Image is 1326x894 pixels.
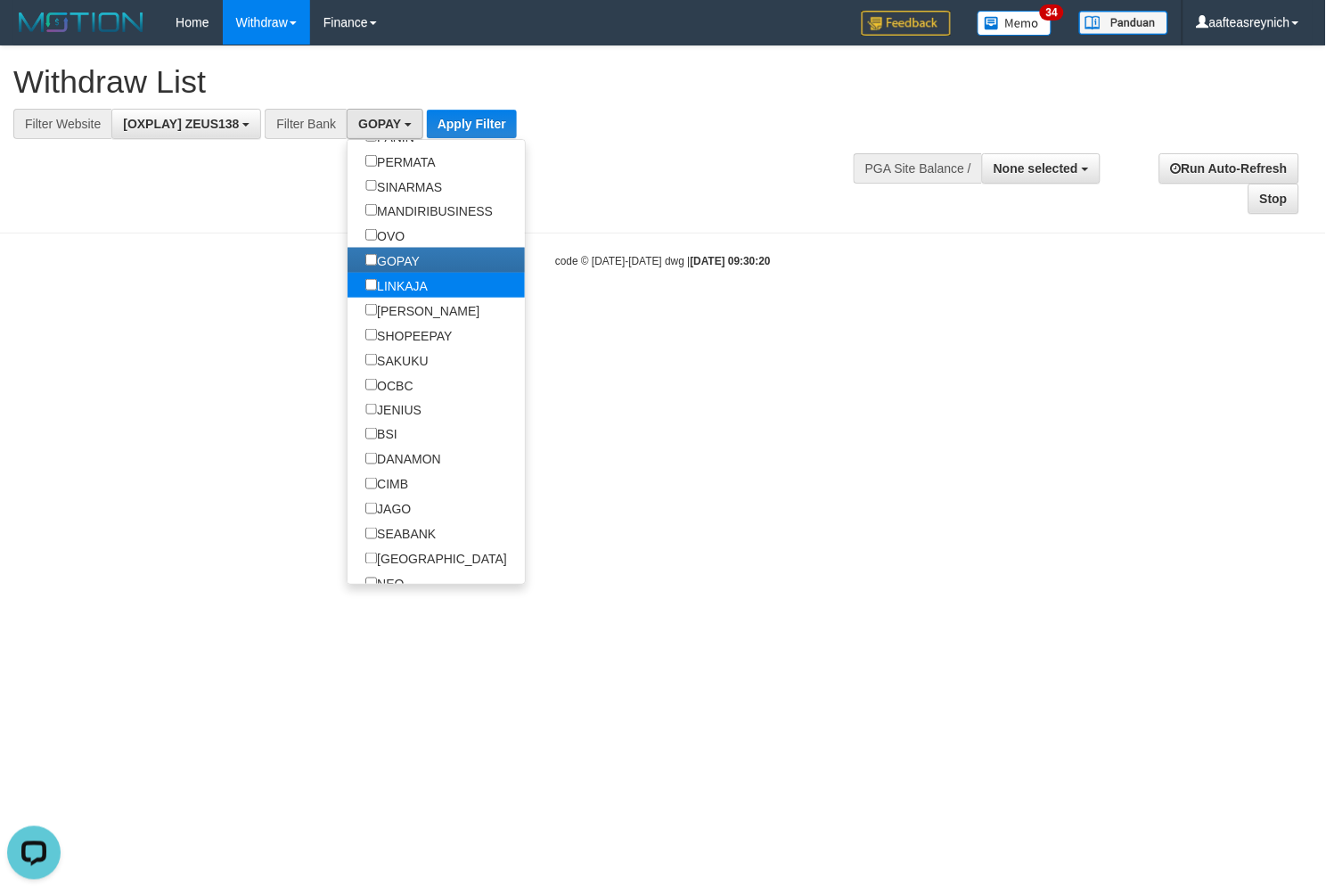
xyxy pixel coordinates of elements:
label: DANAMON [348,447,458,472]
input: SAKUKU [365,354,377,365]
input: NEO [365,578,377,589]
input: SINARMAS [365,180,377,192]
input: BSI [365,428,377,439]
img: Button%20Memo.svg [978,11,1052,36]
span: None selected [994,161,1078,176]
span: 34 [1040,4,1064,21]
a: Stop [1248,184,1299,214]
label: SAKUKU [348,348,446,373]
input: DANAMON [365,453,377,464]
label: JENIUS [348,398,439,422]
div: Filter Bank [265,109,347,139]
input: PERMATA [365,155,377,167]
span: GOPAY [358,117,401,131]
img: MOTION_logo.png [13,9,149,36]
label: BSI [348,422,414,447]
label: JAGO [348,496,429,521]
button: GOPAY [347,109,423,139]
label: SINARMAS [348,174,460,199]
span: [OXPLAY] ZEUS138 [123,117,239,131]
input: SEABANK [365,528,377,539]
input: LINKAJA [365,279,377,291]
label: MANDIRIBUSINESS [348,198,511,223]
label: SEABANK [348,521,454,546]
button: Apply Filter [427,110,517,138]
div: PGA Site Balance / [854,153,982,184]
strong: [DATE] 09:30:20 [691,255,771,267]
label: [PERSON_NAME] [348,298,497,323]
label: OCBC [348,373,430,398]
input: JAGO [365,503,377,514]
input: OCBC [365,379,377,390]
label: CIMB [348,472,426,496]
label: GOPAY [348,248,438,273]
input: [PERSON_NAME] [365,304,377,316]
input: MANDIRIBUSINESS [365,204,377,216]
div: Filter Website [13,109,111,139]
button: None selected [982,153,1101,184]
input: CIMB [365,478,377,489]
button: Open LiveChat chat widget [7,7,61,61]
input: OVO [365,229,377,241]
small: code © [DATE]-[DATE] dwg | [555,255,771,267]
label: NEO [348,571,422,596]
label: SHOPEEPAY [348,323,470,348]
label: LINKAJA [348,273,446,298]
input: JENIUS [365,404,377,415]
input: GOPAY [365,254,377,266]
img: panduan.png [1079,11,1168,35]
label: [GEOGRAPHIC_DATA] [348,546,525,571]
a: Run Auto-Refresh [1159,153,1299,184]
label: PERMATA [348,149,454,174]
h1: Withdraw List [13,64,866,100]
button: [OXPLAY] ZEUS138 [111,109,261,139]
label: OVO [348,223,422,248]
input: SHOPEEPAY [365,329,377,340]
img: Feedback.jpg [862,11,951,36]
input: [GEOGRAPHIC_DATA] [365,553,377,564]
